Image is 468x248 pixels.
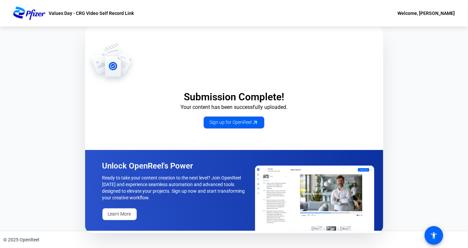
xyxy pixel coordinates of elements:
[102,174,247,201] p: Ready to take your content creation to the next level? Join OpenReel [DATE] and experience seamle...
[102,161,247,171] p: Unlock OpenReel's Power
[85,103,383,111] p: Your content has been successfully uploaded.
[85,42,138,85] img: OpenReel
[209,119,259,126] span: Sign up for OpenReel
[85,91,383,103] p: Submission Complete!
[204,117,264,128] a: Sign up for OpenReel
[255,166,374,231] img: OpenReel
[13,7,45,20] img: OpenReel logo
[102,208,137,220] a: Learn More
[108,211,131,218] span: Learn More
[3,236,39,243] div: © 2025 OpenReel
[430,231,438,239] mat-icon: accessibility
[397,9,455,17] div: Welcome, [PERSON_NAME]
[49,9,134,17] p: Values Day - CRG Video Self Record Link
